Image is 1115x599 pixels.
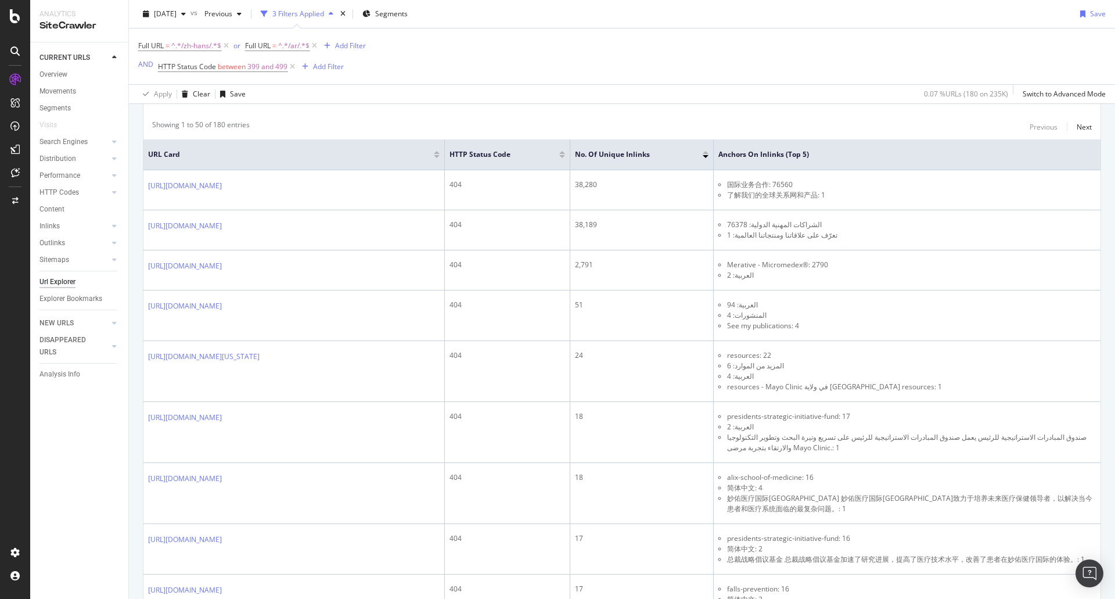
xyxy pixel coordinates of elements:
[39,153,76,165] div: Distribution
[148,300,222,312] a: [URL][DOMAIN_NAME]
[39,136,88,148] div: Search Engines
[39,203,64,216] div: Content
[575,180,709,190] div: 38,280
[319,39,366,53] button: Add Filter
[233,40,240,51] button: or
[148,220,222,232] a: [URL][DOMAIN_NAME]
[727,483,1096,493] li: 简体中文: 4
[39,368,120,381] a: Analysis Info
[449,584,565,594] div: 404
[39,276,75,288] div: Url Explorer
[148,534,222,546] a: [URL][DOMAIN_NAME]
[727,533,1096,544] li: presidents-strategic-initiative-fund: 16
[449,533,565,544] div: 404
[727,350,1096,361] li: resources: 22
[200,9,232,19] span: Previous
[158,62,216,71] span: HTTP Status Code
[39,136,109,148] a: Search Engines
[152,120,250,134] div: Showing 1 to 50 of 180 entries
[375,9,408,19] span: Segments
[138,5,190,23] button: [DATE]
[39,102,71,114] div: Segments
[148,260,222,272] a: [URL][DOMAIN_NAME]
[39,102,120,114] a: Segments
[39,85,120,98] a: Movements
[39,220,60,232] div: Inlinks
[278,38,310,54] span: ^.*/ar/.*$
[247,59,287,75] span: 399 and 499
[39,119,57,131] div: Visits
[148,149,431,160] span: URL Card
[575,411,709,422] div: 18
[575,584,709,594] div: 17
[39,52,90,64] div: CURRENT URLS
[449,411,565,422] div: 404
[39,220,109,232] a: Inlinks
[575,260,709,270] div: 2,791
[727,220,1096,230] li: الشراكات المهنية الدولية: 76378
[138,85,172,103] button: Apply
[727,472,1096,483] li: alix-school-of-medicine: 16
[1090,9,1106,19] div: Save
[727,422,1096,432] li: العربية: 2
[727,371,1096,382] li: العربية: 4
[138,59,153,69] div: AND
[148,473,222,485] a: [URL][DOMAIN_NAME]
[39,254,109,266] a: Sitemaps
[1018,85,1106,103] button: Switch to Advanced Mode
[154,89,172,99] div: Apply
[154,9,177,19] span: 2025 Sep. 3rd
[39,69,120,81] a: Overview
[727,361,1096,371] li: المزيد من الموارد: 6
[727,310,1096,321] li: المنشورات: 4
[138,41,164,51] span: Full URL
[727,260,1096,270] li: Merative - Micromedex®: 2790
[1030,122,1058,132] div: Previous
[39,69,67,81] div: Overview
[138,59,153,70] button: AND
[575,350,709,361] div: 24
[575,149,686,160] span: No. of Unique Inlinks
[1077,120,1092,134] button: Next
[148,584,222,596] a: [URL][DOMAIN_NAME]
[727,230,1096,241] li: تعرّف على علاقاتنا ومنتجاتنا العالمية: 1
[148,180,222,192] a: [URL][DOMAIN_NAME]
[449,220,565,230] div: 404
[727,190,1096,200] li: 了解我们的全球关系网和产品: 1
[177,85,210,103] button: Clear
[39,9,119,19] div: Analytics
[39,186,79,199] div: HTTP Codes
[39,317,74,329] div: NEW URLS
[233,41,240,51] div: or
[575,472,709,483] div: 18
[449,300,565,310] div: 404
[39,293,102,305] div: Explorer Bookmarks
[39,276,120,288] a: Url Explorer
[358,5,412,23] button: Segments
[39,368,80,381] div: Analysis Info
[256,5,338,23] button: 3 Filters Applied
[39,317,109,329] a: NEW URLS
[449,149,542,160] span: HTTP Status Code
[449,260,565,270] div: 404
[1023,89,1106,99] div: Switch to Advanced Mode
[727,300,1096,310] li: العربية: 94
[39,170,109,182] a: Performance
[727,554,1096,565] li: 总裁战略倡议基金 总裁战略倡议基金加速了研究进展，提高了医疗技术水平，改善了患者在妙佑医疗国际的体验。: 1
[1076,559,1103,587] div: Open Intercom Messenger
[727,544,1096,554] li: 简体中文: 2
[193,89,210,99] div: Clear
[727,382,1096,392] li: resources - Mayo Clinic في ولاية [GEOGRAPHIC_DATA] resources: 1
[727,584,1096,594] li: falls-prevention: 16
[148,351,260,363] a: [URL][DOMAIN_NAME][US_STATE]
[335,41,366,51] div: Add Filter
[148,412,222,424] a: [URL][DOMAIN_NAME]
[1077,122,1092,132] div: Next
[718,149,1078,160] span: Anchors on Inlinks (top 5)
[1076,5,1106,23] button: Save
[575,220,709,230] div: 38,189
[190,8,200,17] span: vs
[39,170,80,182] div: Performance
[924,89,1008,99] div: 0.07 % URLs ( 180 on 235K )
[297,60,344,74] button: Add Filter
